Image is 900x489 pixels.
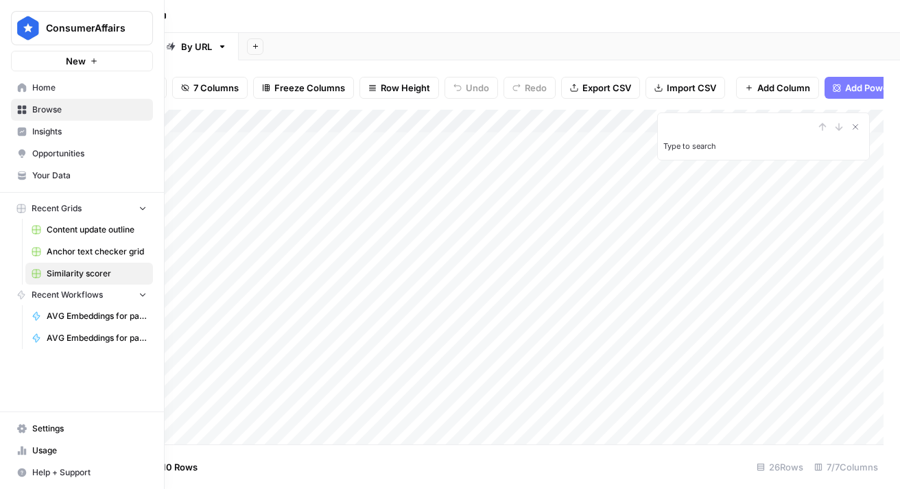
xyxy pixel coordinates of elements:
button: 7 Columns [172,77,248,99]
span: Anchor text checker grid [47,246,147,258]
span: Undo [466,81,489,95]
span: 7 Columns [193,81,239,95]
span: Help + Support [32,466,147,479]
button: Redo [504,77,556,99]
a: Browse [11,99,153,121]
a: Anchor text checker grid [25,241,153,263]
div: 26 Rows [751,456,809,478]
div: 7/7 Columns [809,456,884,478]
span: Usage [32,444,147,457]
span: Row Height [381,81,430,95]
button: Freeze Columns [253,77,354,99]
button: Undo [445,77,498,99]
a: Your Data [11,165,153,187]
span: Export CSV [582,81,631,95]
span: Add Column [757,81,810,95]
span: Recent Grids [32,202,82,215]
span: Redo [525,81,547,95]
span: AVG Embeddings for page and Target Keyword [47,310,147,322]
button: Recent Workflows [11,285,153,305]
a: Settings [11,418,153,440]
span: Similarity scorer [47,267,147,280]
button: New [11,51,153,71]
button: Row Height [359,77,439,99]
span: Add 10 Rows [143,460,198,474]
span: Home [32,82,147,94]
a: AVG Embeddings for page and Target Keyword - Using Pasted page content [25,327,153,349]
a: Content update outline [25,219,153,241]
div: By URL [181,40,212,53]
button: Add Column [736,77,819,99]
span: AVG Embeddings for page and Target Keyword - Using Pasted page content [47,332,147,344]
span: Browse [32,104,147,116]
a: Usage [11,440,153,462]
span: Settings [32,422,147,435]
span: Freeze Columns [274,81,345,95]
button: Workspace: ConsumerAffairs [11,11,153,45]
span: ConsumerAffairs [46,21,129,35]
span: Recent Workflows [32,289,103,301]
button: Help + Support [11,462,153,484]
span: Import CSV [667,81,716,95]
a: Similarity scorer [25,263,153,285]
label: Type to search [663,141,716,151]
button: Close Search [847,119,864,135]
a: Home [11,77,153,99]
a: Insights [11,121,153,143]
button: Import CSV [646,77,725,99]
span: Opportunities [32,147,147,160]
span: Your Data [32,169,147,182]
button: Recent Grids [11,198,153,219]
button: Export CSV [561,77,640,99]
span: Insights [32,126,147,138]
a: AVG Embeddings for page and Target Keyword [25,305,153,327]
a: By URL [154,33,239,60]
img: ConsumerAffairs Logo [16,16,40,40]
span: New [66,54,86,68]
span: Content update outline [47,224,147,236]
a: Opportunities [11,143,153,165]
